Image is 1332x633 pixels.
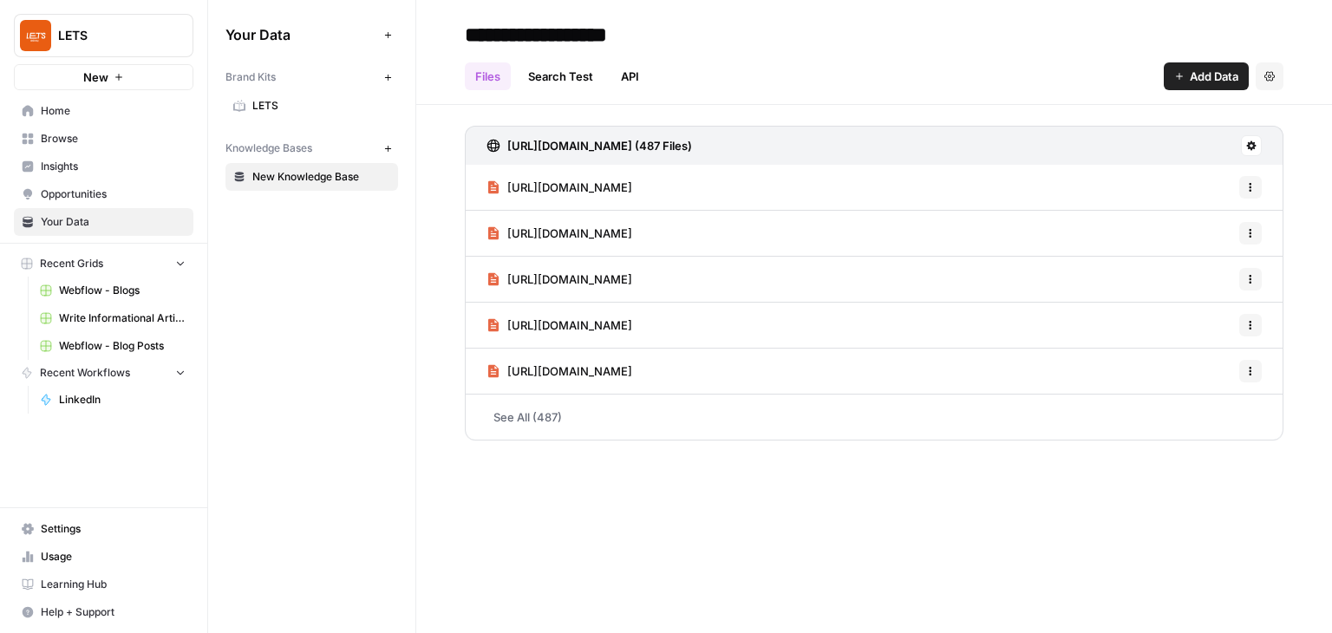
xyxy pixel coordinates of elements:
[486,165,632,210] a: [URL][DOMAIN_NAME]
[225,92,398,120] a: LETS
[59,338,186,354] span: Webflow - Blog Posts
[14,125,193,153] a: Browse
[32,277,193,304] a: Webflow - Blogs
[518,62,604,90] a: Search Test
[486,349,632,394] a: [URL][DOMAIN_NAME]
[40,256,103,271] span: Recent Grids
[32,386,193,414] a: LinkedIn
[225,163,398,191] a: New Knowledge Base
[14,360,193,386] button: Recent Workflows
[14,571,193,598] a: Learning Hub
[465,62,511,90] a: Files
[41,604,186,620] span: Help + Support
[507,316,632,334] span: [URL][DOMAIN_NAME]
[225,140,312,156] span: Knowledge Bases
[41,131,186,147] span: Browse
[14,543,193,571] a: Usage
[58,27,163,44] span: LETS
[41,549,186,564] span: Usage
[252,98,390,114] span: LETS
[14,208,193,236] a: Your Data
[41,577,186,592] span: Learning Hub
[507,362,632,380] span: [URL][DOMAIN_NAME]
[486,211,632,256] a: [URL][DOMAIN_NAME]
[610,62,650,90] a: API
[59,310,186,326] span: Write Informational Article
[41,214,186,230] span: Your Data
[486,127,692,165] a: [URL][DOMAIN_NAME] (487 Files)
[225,24,377,45] span: Your Data
[14,251,193,277] button: Recent Grids
[59,283,186,298] span: Webflow - Blogs
[14,180,193,208] a: Opportunities
[225,69,276,85] span: Brand Kits
[507,225,632,242] span: [URL][DOMAIN_NAME]
[507,179,632,196] span: [URL][DOMAIN_NAME]
[14,14,193,57] button: Workspace: LETS
[32,304,193,332] a: Write Informational Article
[507,137,692,154] h3: [URL][DOMAIN_NAME] (487 Files)
[14,97,193,125] a: Home
[14,598,193,626] button: Help + Support
[41,521,186,537] span: Settings
[14,515,193,543] a: Settings
[41,186,186,202] span: Opportunities
[83,69,108,86] span: New
[41,103,186,119] span: Home
[59,392,186,408] span: LinkedIn
[40,365,130,381] span: Recent Workflows
[14,64,193,90] button: New
[486,257,632,302] a: [URL][DOMAIN_NAME]
[486,303,632,348] a: [URL][DOMAIN_NAME]
[507,271,632,288] span: [URL][DOMAIN_NAME]
[252,169,390,185] span: New Knowledge Base
[14,153,193,180] a: Insights
[20,20,51,51] img: LETS Logo
[32,332,193,360] a: Webflow - Blog Posts
[465,395,1283,440] a: See All (487)
[41,159,186,174] span: Insights
[1164,62,1249,90] button: Add Data
[1190,68,1238,85] span: Add Data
